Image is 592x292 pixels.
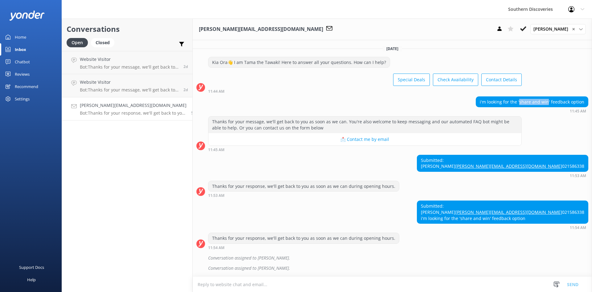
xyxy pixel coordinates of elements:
[19,261,44,273] div: Support Docs
[196,253,588,263] div: 2025-08-23T01:08:14.859
[530,24,586,34] div: Assign User
[208,246,224,250] strong: 11:54 AM
[208,147,522,152] div: Aug 23 2025 11:45am (UTC +12:00) Pacific/Auckland
[15,80,38,93] div: Recommend
[208,89,522,93] div: Aug 23 2025 11:44am (UTC +12:00) Pacific/Auckland
[67,39,91,46] a: Open
[80,56,179,63] h4: Website Visitor
[208,193,399,197] div: Aug 23 2025 11:53am (UTC +12:00) Pacific/Auckland
[15,93,30,105] div: Settings
[15,56,30,68] div: Chatbot
[208,90,224,93] strong: 11:44 AM
[208,263,588,273] div: Conversation assigned to [PERSON_NAME].
[15,68,30,80] div: Reviews
[80,79,179,86] h4: Website Visitor
[91,39,117,46] a: Closed
[67,38,88,47] div: Open
[208,57,390,68] div: Kia Ora👋 I am Tama the Tawaki! Here to answer all your questions. How can I help?
[417,155,588,171] div: Submitted: [PERSON_NAME] 021586338
[67,23,188,35] h2: Conversations
[62,51,192,74] a: Website VisitorBot:Thanks for your message, we'll get back to you as soon as we can. You're also ...
[208,148,224,152] strong: 11:45 AM
[15,31,26,43] div: Home
[572,26,575,32] span: ✕
[570,226,586,230] strong: 11:54 AM
[80,64,179,70] p: Bot: Thanks for your message, we'll get back to you as soon as we can. You're also welcome to kee...
[455,163,562,169] a: [PERSON_NAME][EMAIL_ADDRESS][DOMAIN_NAME]
[208,133,521,146] button: 📩 Contact me by email
[417,173,588,178] div: Aug 23 2025 11:53am (UTC +12:00) Pacific/Auckland
[208,181,399,192] div: Thanks for your response, we'll get back to you as soon as we can during opening hours.
[570,109,586,113] strong: 11:45 AM
[208,245,399,250] div: Aug 23 2025 11:54am (UTC +12:00) Pacific/Auckland
[208,253,588,263] div: Conversation assigned to [PERSON_NAME].
[196,263,588,273] div: 2025-08-23T01:08:27.566
[417,201,588,223] div: Submitted: [PERSON_NAME] 021586338 i'm looking for the 'share and win' feedback option
[62,97,192,121] a: [PERSON_NAME][EMAIL_ADDRESS][DOMAIN_NAME]Bot:Thanks for your response, we'll get back to you as s...
[455,209,562,215] a: [PERSON_NAME][EMAIL_ADDRESS][DOMAIN_NAME]
[62,74,192,97] a: Website VisitorBot:Thanks for your message, we'll get back to you as soon as we can. You're also ...
[91,38,114,47] div: Closed
[80,102,187,109] h4: [PERSON_NAME][EMAIL_ADDRESS][DOMAIN_NAME]
[199,25,323,33] h3: [PERSON_NAME][EMAIL_ADDRESS][DOMAIN_NAME]
[183,64,188,69] span: Aug 26 2025 03:45am (UTC +12:00) Pacific/Auckland
[80,110,187,116] p: Bot: Thanks for your response, we'll get back to you as soon as we can during opening hours.
[476,109,588,113] div: Aug 23 2025 11:45am (UTC +12:00) Pacific/Auckland
[433,74,478,86] button: Check Availability
[393,74,430,86] button: Special Deals
[208,116,521,133] div: Thanks for your message, we'll get back to you as soon as we can. You're also welcome to keep mes...
[208,194,224,197] strong: 11:53 AM
[383,46,402,51] span: [DATE]
[27,273,36,286] div: Help
[570,174,586,178] strong: 11:53 AM
[191,110,195,116] span: Aug 23 2025 11:54am (UTC +12:00) Pacific/Auckland
[9,11,45,21] img: yonder-white-logo.png
[15,43,26,56] div: Inbox
[476,97,588,107] div: i'm looking for the 'share and win' feedback option
[208,233,399,243] div: Thanks for your response, we'll get back to you as soon as we can during opening hours.
[183,87,188,92] span: Aug 26 2025 12:42am (UTC +12:00) Pacific/Auckland
[80,87,179,93] p: Bot: Thanks for your message, we'll get back to you as soon as we can. You're also welcome to kee...
[533,26,572,32] span: [PERSON_NAME]
[417,225,588,230] div: Aug 23 2025 11:54am (UTC +12:00) Pacific/Auckland
[481,74,522,86] button: Contact Details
